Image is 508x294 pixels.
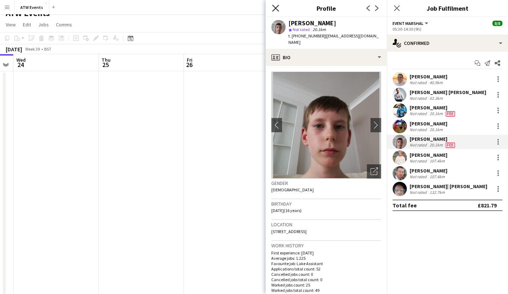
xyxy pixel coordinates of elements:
h3: Work history [271,242,381,249]
div: Crew has different fees then in role [444,142,456,148]
span: Comms [56,21,72,28]
span: Not rated [293,27,310,32]
div: 20.1km [428,127,444,132]
span: Event Marshal [392,21,424,26]
div: BST [44,46,51,52]
span: [STREET_ADDRESS] [271,229,307,234]
div: Not rated [410,96,428,101]
span: 26 [186,61,193,69]
p: Cancelled jobs total count: 0 [271,277,381,282]
span: t. [PHONE_NUMBER] [288,33,325,38]
span: [DEMOGRAPHIC_DATA] [271,187,314,192]
p: Cancelled jobs count: 0 [271,272,381,277]
div: 05:30-14:30 (9h) [392,26,502,32]
div: Not rated [410,80,428,85]
span: [DATE] (16 years) [271,208,302,213]
a: Jobs [35,20,52,29]
p: Applications total count: 52 [271,266,381,272]
span: Fri [187,57,193,63]
div: 107.4km [428,174,446,179]
div: [PERSON_NAME] [410,73,447,80]
div: Not rated [410,142,428,148]
div: 20.1km [428,111,444,117]
div: Bio [266,49,387,66]
div: Not rated [410,174,428,179]
span: View [6,21,16,28]
span: Edit [23,21,31,28]
span: 25 [101,61,111,69]
div: Open photos pop-in [367,164,381,179]
p: Average jobs: 1.225 [271,256,381,261]
div: 62.3km [428,96,444,101]
span: 20.1km [311,27,327,32]
div: [PERSON_NAME] [410,104,456,111]
div: Crew has different fees then in role [444,111,456,117]
div: [PERSON_NAME]| [PERSON_NAME] [410,183,487,190]
h3: Job Fulfilment [387,4,508,13]
button: Event Marshal [392,21,429,26]
span: 24 [15,61,26,69]
span: Thu [102,57,111,63]
div: Confirmed [387,35,508,52]
a: Comms [53,20,75,29]
h3: Birthday [271,201,381,207]
span: 8/8 [492,21,502,26]
span: Week 39 [24,46,41,52]
button: ATW Events [15,0,49,14]
div: [PERSON_NAME] [PERSON_NAME] [410,89,486,96]
h3: Location [271,221,381,228]
span: Jobs [38,21,49,28]
div: [PERSON_NAME] [410,136,456,142]
div: Not rated [410,127,428,132]
div: Not rated [410,158,428,164]
a: Edit [20,20,34,29]
div: 107.4km [428,158,446,164]
span: Fee [446,111,455,117]
h3: Gender [271,180,381,186]
div: 132.7km [428,190,446,195]
p: Worked jobs total count: 49 [271,288,381,293]
div: [PERSON_NAME] [288,20,336,26]
div: £821.79 [478,202,497,209]
p: Worked jobs count: 25 [271,282,381,288]
div: [PERSON_NAME] [410,167,447,174]
div: [PERSON_NAME] [410,120,447,127]
div: Not rated [410,111,428,117]
span: Fee [446,143,455,148]
span: Wed [16,57,26,63]
p: First experience: [DATE] [271,250,381,256]
div: [DATE] [6,46,22,53]
div: 20.1km [428,142,444,148]
div: Not rated [410,190,428,195]
a: View [3,20,19,29]
div: [PERSON_NAME] [410,152,447,158]
span: | [EMAIL_ADDRESS][DOMAIN_NAME] [288,33,379,45]
div: 40.9km [428,80,444,85]
img: Crew avatar or photo [271,72,381,179]
h3: Profile [266,4,387,13]
p: Favourite job: Lake Assistant [271,261,381,266]
div: Total fee [392,202,417,209]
